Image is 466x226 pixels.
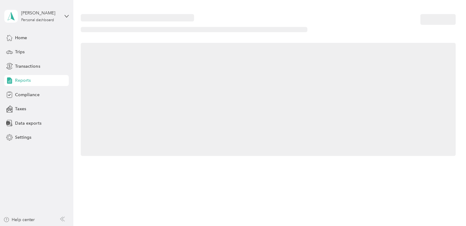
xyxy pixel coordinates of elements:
span: Home [15,35,27,41]
span: Trips [15,49,25,55]
span: Transactions [15,63,40,70]
button: Help center [3,217,35,223]
span: Reports [15,77,31,84]
iframe: Everlance-gr Chat Button Frame [432,192,466,226]
div: Personal dashboard [21,18,54,22]
div: [PERSON_NAME] [21,10,60,16]
span: Data exports [15,120,41,126]
span: Taxes [15,106,26,112]
span: Settings [15,134,31,141]
span: Compliance [15,92,39,98]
